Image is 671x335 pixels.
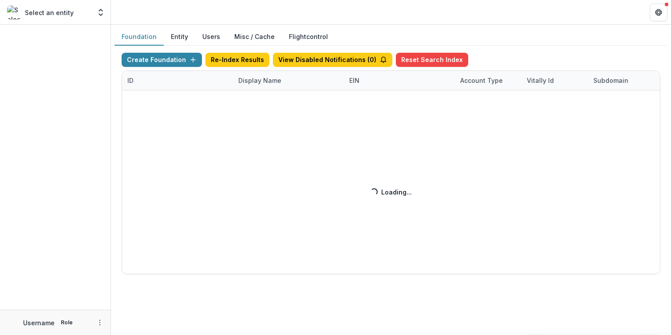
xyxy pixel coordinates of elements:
p: Username [23,318,55,327]
p: Role [58,319,75,327]
button: Foundation [114,28,164,46]
button: Users [195,28,227,46]
button: Get Help [650,4,667,21]
button: More [95,317,105,328]
img: Select an entity [7,5,21,19]
button: Misc / Cache [227,28,282,46]
button: Entity [164,28,195,46]
button: Open entity switcher [95,4,107,21]
a: Flightcontrol [289,32,328,41]
p: Select an entity [25,8,74,17]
